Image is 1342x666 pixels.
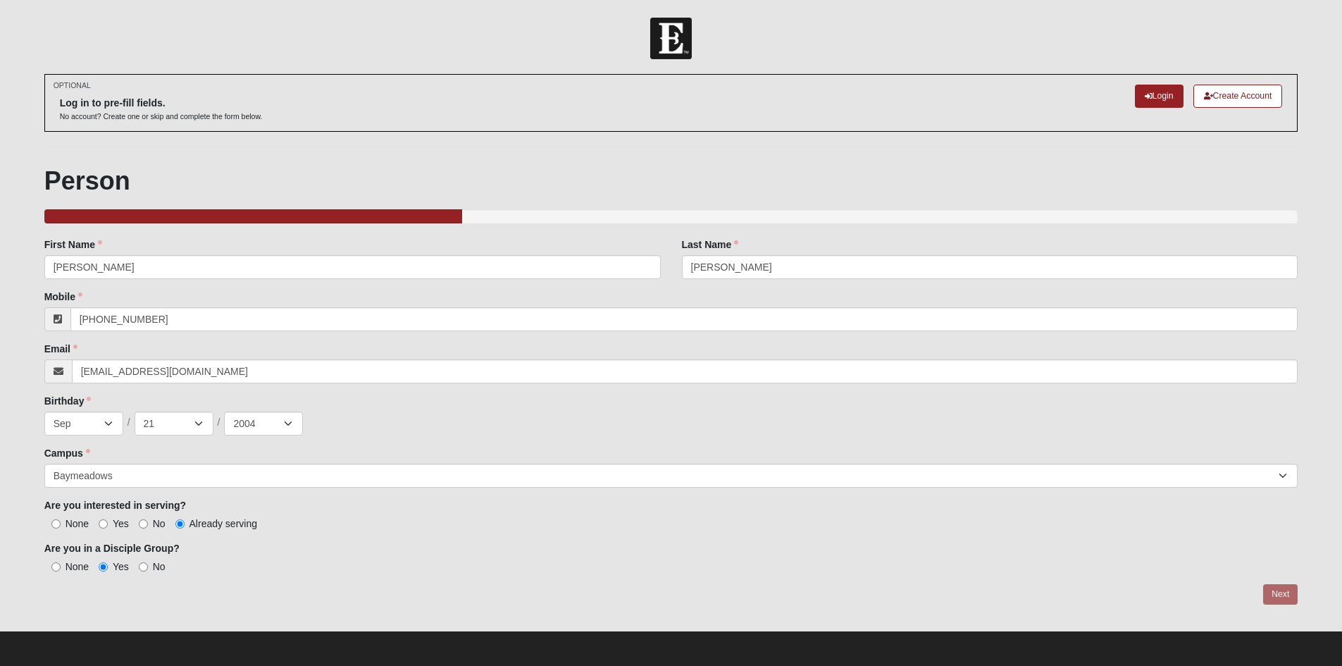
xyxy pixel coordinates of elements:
span: Yes [113,561,129,572]
span: / [218,415,220,431]
p: No account? Create one or skip and complete the form below. [60,111,263,122]
input: No [139,562,148,572]
input: Yes [99,519,108,529]
input: None [51,562,61,572]
span: None [66,561,89,572]
img: Church of Eleven22 Logo [650,18,692,59]
span: No [153,561,166,572]
span: No [153,518,166,529]
span: Already serving [190,518,258,529]
input: None [51,519,61,529]
label: Last Name [682,238,739,252]
a: Create Account [1193,85,1283,108]
h1: Person [44,166,1298,196]
label: Email [44,342,77,356]
small: OPTIONAL [54,80,91,91]
input: No [139,519,148,529]
h6: Log in to pre-fill fields. [60,97,263,109]
label: First Name [44,238,102,252]
span: None [66,518,89,529]
input: Yes [99,562,108,572]
label: Are you interested in serving? [44,498,187,512]
input: Already serving [175,519,185,529]
span: / [128,415,130,431]
label: Campus [44,446,90,460]
label: Birthday [44,394,92,408]
a: Login [1135,85,1183,108]
span: Yes [113,518,129,529]
label: Are you in a Disciple Group? [44,541,180,555]
label: Mobile [44,290,82,304]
